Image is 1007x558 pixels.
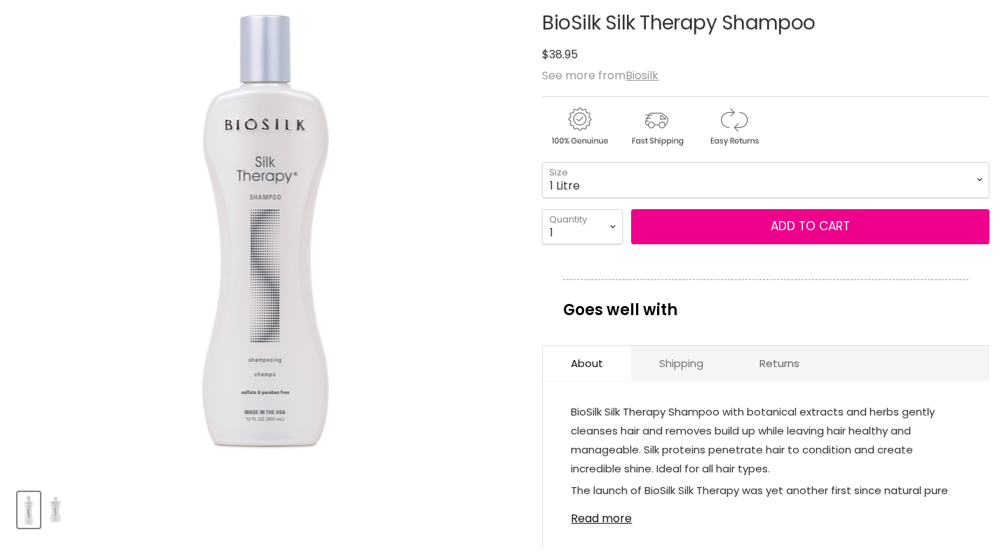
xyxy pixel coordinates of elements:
h1: BioSilk Silk Therapy Shampoo [542,13,989,34]
select: Quantity [542,209,623,244]
a: Biosilk [626,67,658,84]
p: BioSilk Silk Therapy Shampoo with botanical extracts and herbs gently cleanses hair and removes b... [571,402,961,481]
p: Goes well with [563,279,968,326]
a: Read more [571,504,961,525]
span: $38.95 [542,46,578,62]
img: genuine.gif [542,105,616,148]
a: About [543,346,631,380]
button: BioSilk Silk Therapy Shampoo [18,492,40,528]
div: Product thumbnails [15,488,520,528]
a: Shipping [631,346,731,380]
a: Returns [731,346,827,380]
span: Add to cart [771,218,850,234]
img: shipping.gif [619,105,694,148]
img: BioSilk Silk Therapy Shampoo [46,493,65,526]
img: returns.gif [696,105,771,148]
span: See more from [542,67,658,84]
button: BioSilk Silk Therapy Shampoo [44,492,67,528]
img: BioSilk Silk Therapy Shampoo [19,493,39,526]
button: Add to cart [631,209,989,244]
